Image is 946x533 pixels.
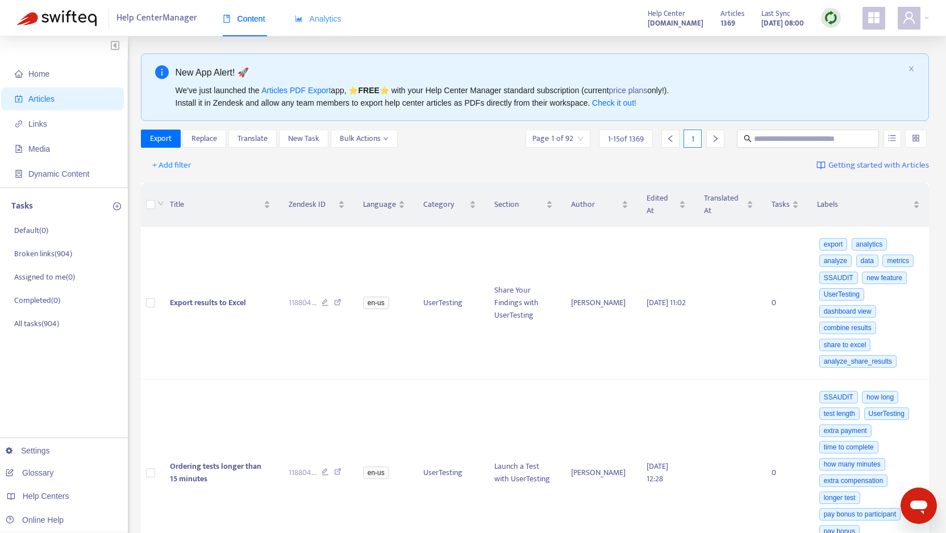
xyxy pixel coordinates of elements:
span: UserTesting [864,407,909,420]
span: Media [28,144,50,153]
span: analytics [852,238,887,251]
span: plus-circle [113,202,121,210]
span: down [157,200,164,207]
a: [DOMAIN_NAME] [648,16,703,30]
span: Dynamic Content [28,169,89,178]
button: Export [141,130,181,148]
span: Language [363,198,396,211]
strong: [DOMAIN_NAME] [648,17,703,30]
span: link [15,120,23,128]
iframe: Button to launch messaging window [901,488,937,524]
span: area-chart [295,15,303,23]
span: down [383,136,389,141]
span: [DATE] 11:02 [647,296,686,309]
div: We've just launched the app, ⭐ ⭐️ with your Help Center Manager standard subscription (current on... [176,84,904,109]
strong: [DATE] 08:00 [761,17,804,30]
span: container [15,170,23,178]
b: FREE [358,86,379,95]
th: Section [485,183,562,227]
span: analyze_share_results [819,355,897,368]
span: Translated At [704,192,744,217]
span: Help Center Manager [116,7,197,29]
th: Author [562,183,637,227]
p: All tasks ( 904 ) [14,318,59,330]
span: Last Sync [761,7,790,20]
a: price plans [609,86,648,95]
div: 1 [684,130,702,148]
th: Language [354,183,414,227]
span: Articles [720,7,744,20]
span: Articles [28,94,55,103]
span: Edited At [647,192,677,217]
p: Broken links ( 904 ) [14,248,72,260]
a: Getting started with Articles [816,156,929,174]
span: appstore [867,11,881,24]
a: Articles PDF Export [261,86,331,95]
span: Export results to Excel [170,296,246,309]
span: Category [423,198,467,211]
span: share to excel [819,339,871,351]
td: [PERSON_NAME] [562,227,637,380]
a: Glossary [6,468,53,477]
a: Check it out! [592,98,636,107]
span: extra compensation [819,474,888,487]
span: Labels [817,198,911,211]
button: Translate [228,130,277,148]
button: unordered-list [884,130,901,148]
th: Translated At [695,183,762,227]
span: account-book [15,95,23,103]
span: close [908,65,915,72]
span: extra payment [819,424,872,437]
button: Replace [182,130,226,148]
span: analyze [819,255,852,267]
span: Replace [191,132,217,145]
span: data [856,255,878,267]
span: [DATE] 12:28 [647,460,668,485]
td: Share Your Findings with UserTesting [485,227,562,380]
div: New App Alert! 🚀 [176,65,904,80]
span: dashboard view [819,305,876,318]
span: pay bonus to participant [819,508,901,520]
span: combine results [819,322,876,334]
span: SSAUDIT [819,272,858,284]
button: close [908,65,915,73]
th: Tasks [762,183,808,227]
span: Help Centers [23,492,69,501]
span: + Add filter [152,159,191,172]
span: how long [862,391,898,403]
button: New Task [279,130,328,148]
span: Links [28,119,47,128]
span: Title [170,198,261,211]
span: home [15,70,23,78]
th: Labels [808,183,929,227]
button: + Add filter [144,156,200,174]
th: Category [414,183,485,227]
span: Translate [237,132,268,145]
span: Section [494,198,544,211]
img: sync.dc5367851b00ba804db3.png [824,11,838,25]
span: Bulk Actions [340,132,389,145]
span: 118804 ... [289,467,316,479]
span: SSAUDIT [819,391,858,403]
strong: 1369 [720,17,735,30]
p: Default ( 0 ) [14,224,48,236]
span: test length [819,407,860,420]
p: Tasks [11,199,33,213]
a: Settings [6,446,50,455]
span: UserTesting [819,288,864,301]
span: Author [571,198,619,211]
span: Tasks [772,198,790,211]
p: Completed ( 0 ) [14,294,60,306]
span: right [711,135,719,143]
span: metrics [882,255,914,267]
button: Bulk Actionsdown [331,130,398,148]
span: export [819,238,847,251]
th: Zendesk ID [280,183,354,227]
span: Content [223,14,265,23]
td: 0 [762,227,808,380]
span: longer test [819,492,860,504]
img: image-link [816,161,826,170]
th: Title [161,183,280,227]
span: 118804 ... [289,297,316,309]
span: time to complete [819,441,878,453]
